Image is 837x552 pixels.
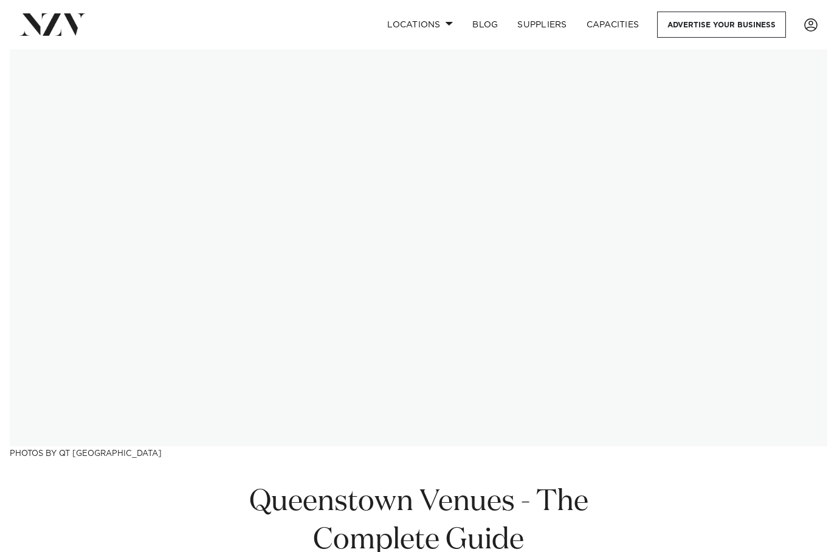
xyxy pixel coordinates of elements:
a: Capacities [577,12,649,38]
a: Advertise your business [657,12,786,38]
a: SUPPLIERS [508,12,576,38]
a: Locations [377,12,463,38]
h3: Photos by QT [GEOGRAPHIC_DATA] [10,446,827,459]
img: nzv-logo.png [19,13,86,35]
a: BLOG [463,12,508,38]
